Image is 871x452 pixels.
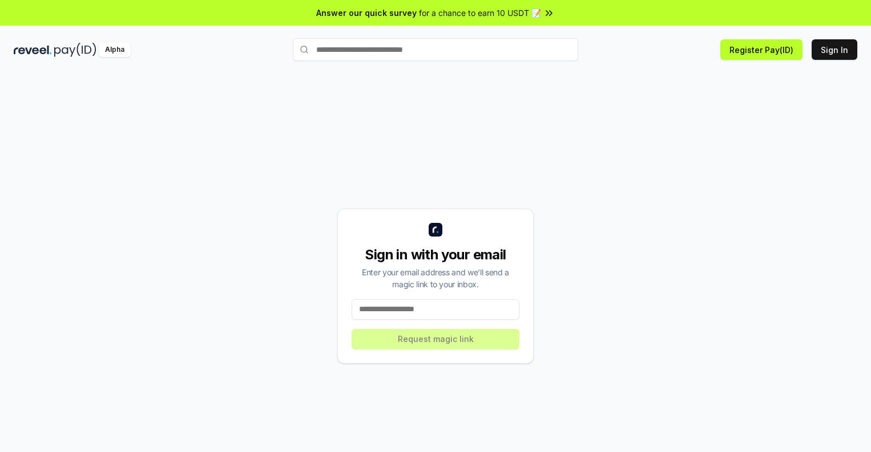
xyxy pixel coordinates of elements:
img: reveel_dark [14,43,52,57]
div: Sign in with your email [352,246,519,264]
div: Alpha [99,43,131,57]
button: Register Pay(ID) [720,39,803,60]
button: Sign In [812,39,857,60]
span: for a chance to earn 10 USDT 📝 [419,7,541,19]
span: Answer our quick survey [316,7,417,19]
img: pay_id [54,43,96,57]
div: Enter your email address and we’ll send a magic link to your inbox. [352,266,519,290]
img: logo_small [429,223,442,237]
